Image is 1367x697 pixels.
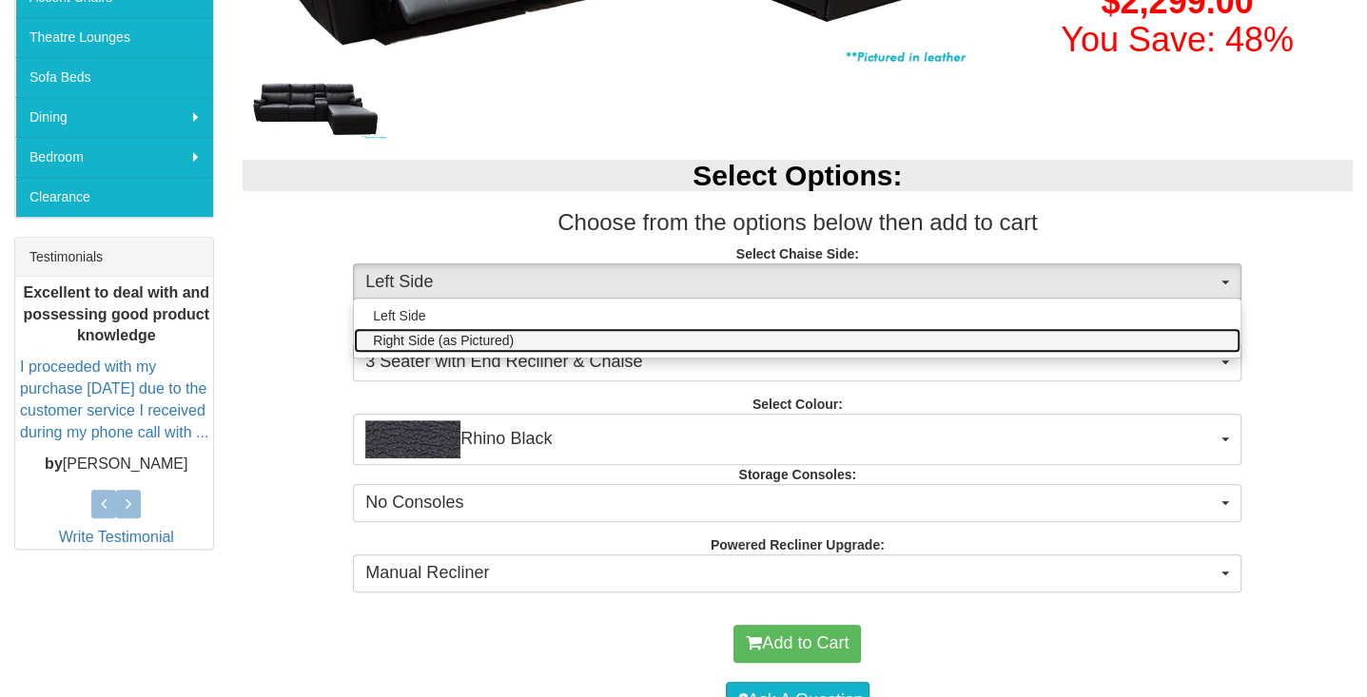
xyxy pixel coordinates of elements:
[373,331,514,350] span: Right Side (as Pictured)
[353,414,1241,465] button: Rhino BlackRhino Black
[15,17,213,57] a: Theatre Lounges
[365,420,460,458] img: Rhino Black
[15,238,213,277] div: Testimonials
[243,210,1354,235] h3: Choose from the options below then add to cart
[373,306,425,325] span: Left Side
[353,343,1241,381] button: 3 Seater with End Recliner & Chaise
[45,455,63,471] b: by
[365,491,1217,515] span: No Consoles
[59,529,174,545] a: Write Testimonial
[353,484,1241,522] button: No Consoles
[733,625,861,663] button: Add to Cart
[711,537,885,552] strong: Powered Recliner Upgrade:
[353,554,1241,592] button: Manual Recliner
[1061,20,1294,59] font: You Save: 48%
[365,270,1217,295] span: Left Side
[23,283,209,343] b: Excellent to deal with and possessing good product knowledge
[365,350,1217,375] span: 3 Seater with End Recliner & Chaise
[15,57,213,97] a: Sofa Beds
[736,246,859,261] strong: Select Chaise Side:
[365,420,1217,458] span: Rhino Black
[752,397,843,412] strong: Select Colour:
[353,263,1241,301] button: Left Side
[15,97,213,137] a: Dining
[20,453,213,474] p: [PERSON_NAME]
[15,137,213,177] a: Bedroom
[738,467,856,482] strong: Storage Consoles:
[365,561,1217,586] span: Manual Recliner
[693,160,902,191] b: Select Options:
[15,177,213,217] a: Clearance
[20,358,208,440] a: I proceeded with my purchase [DATE] due to the customer service I received during my phone call w...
